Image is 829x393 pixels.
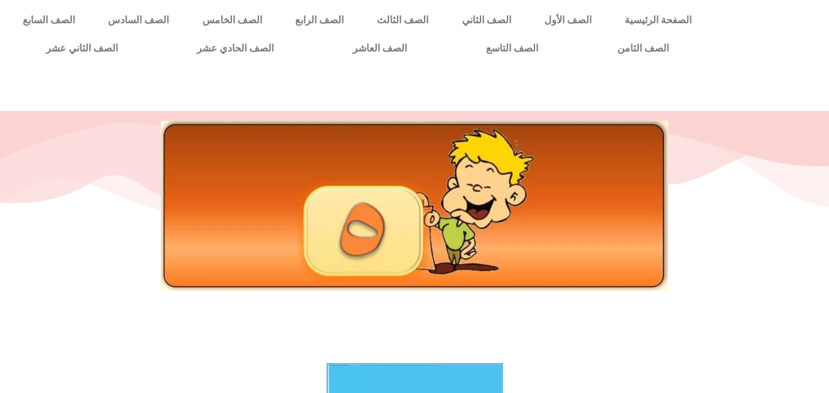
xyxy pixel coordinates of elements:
a: الصف الأول [528,6,608,34]
a: الصف السادس [91,6,185,34]
a: الصفحة الرئيسية [608,6,708,34]
a: الصف الثالث [360,6,445,34]
a: الصف العاشر [313,34,446,63]
a: الصف الخامس [186,6,279,34]
a: الصف الحادي عشر [157,34,313,63]
a: الصف التاسع [446,34,577,63]
a: الصف الرابع [279,6,360,34]
a: الصف الثاني [445,6,528,34]
a: الصف السابع [6,6,91,34]
a: الصف الثاني عشر [6,34,157,63]
a: الصف الثامن [577,34,708,63]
